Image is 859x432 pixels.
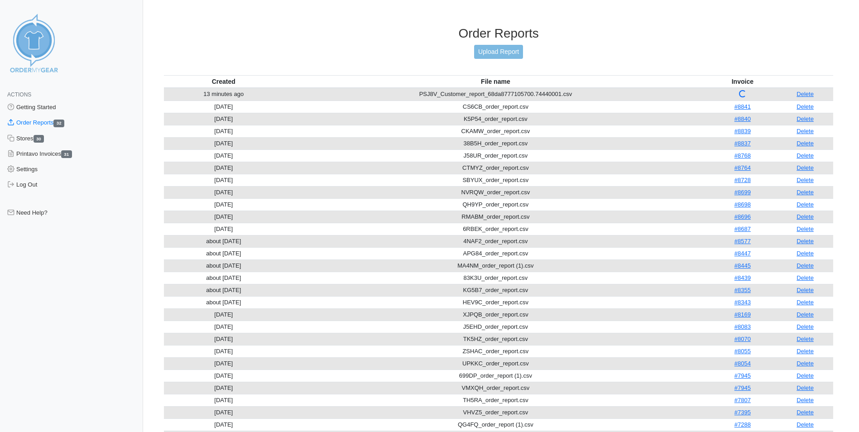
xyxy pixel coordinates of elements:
[283,284,708,296] td: KG5B7_order_report.csv
[164,137,283,149] td: [DATE]
[734,409,751,416] a: #7395
[797,91,814,97] a: Delete
[797,299,814,306] a: Delete
[164,235,283,247] td: about [DATE]
[164,223,283,235] td: [DATE]
[164,394,283,406] td: [DATE]
[734,397,751,403] a: #7807
[797,384,814,391] a: Delete
[797,250,814,257] a: Delete
[797,238,814,245] a: Delete
[283,101,708,113] td: CS6CB_order_report.csv
[734,189,751,196] a: #8699
[734,299,751,306] a: #8343
[164,125,283,137] td: [DATE]
[164,149,283,162] td: [DATE]
[283,247,708,259] td: APG84_order_report.csv
[283,333,708,345] td: TK5HZ_order_report.csv
[164,296,283,308] td: about [DATE]
[283,259,708,272] td: MA4NM_order_report (1).csv
[734,152,751,159] a: #8768
[797,311,814,318] a: Delete
[283,174,708,186] td: SBYUX_order_report.csv
[797,226,814,232] a: Delete
[283,113,708,125] td: K5P54_order_report.csv
[164,198,283,211] td: [DATE]
[734,213,751,220] a: #8696
[797,201,814,208] a: Delete
[283,382,708,394] td: VMXQH_order_report.csv
[283,125,708,137] td: CKAMW_order_report.csv
[283,296,708,308] td: HEV9C_order_report.csv
[164,345,283,357] td: [DATE]
[734,201,751,208] a: #8698
[53,120,64,127] span: 32
[797,140,814,147] a: Delete
[734,128,751,134] a: #8839
[797,213,814,220] a: Delete
[164,101,283,113] td: [DATE]
[797,115,814,122] a: Delete
[164,333,283,345] td: [DATE]
[734,238,751,245] a: #8577
[734,103,751,110] a: #8841
[283,308,708,321] td: XJPQB_order_report.csv
[164,174,283,186] td: [DATE]
[734,360,751,367] a: #8054
[474,45,523,59] a: Upload Report
[164,211,283,223] td: [DATE]
[797,287,814,293] a: Delete
[283,357,708,370] td: UPKKC_order_report.csv
[164,357,283,370] td: [DATE]
[164,308,283,321] td: [DATE]
[734,177,751,183] a: #8728
[797,152,814,159] a: Delete
[283,75,708,88] th: File name
[797,372,814,379] a: Delete
[797,397,814,403] a: Delete
[734,372,751,379] a: #7945
[797,421,814,428] a: Delete
[734,262,751,269] a: #8445
[164,88,283,101] td: 13 minutes ago
[164,75,283,88] th: Created
[283,198,708,211] td: QH9YP_order_report.csv
[734,384,751,391] a: #7945
[797,128,814,134] a: Delete
[734,421,751,428] a: #7288
[797,348,814,355] a: Delete
[283,223,708,235] td: 6RBEK_order_report.csv
[283,211,708,223] td: RMABM_order_report.csv
[283,321,708,333] td: J5EHD_order_report.csv
[283,370,708,382] td: 699DP_order_report (1).csv
[164,113,283,125] td: [DATE]
[734,250,751,257] a: #8447
[797,336,814,342] a: Delete
[283,88,708,101] td: PSJ8V_Customer_report_68da8777105700.74440001.csv
[734,226,751,232] a: #8687
[734,115,751,122] a: #8840
[164,284,283,296] td: about [DATE]
[734,348,751,355] a: #8055
[797,262,814,269] a: Delete
[734,274,751,281] a: #8439
[283,137,708,149] td: 38B5H_order_report.csv
[797,323,814,330] a: Delete
[164,321,283,333] td: [DATE]
[797,103,814,110] a: Delete
[283,186,708,198] td: NVRQW_order_report.csv
[283,272,708,284] td: 83K3U_order_report.csv
[164,406,283,418] td: [DATE]
[797,274,814,281] a: Delete
[283,149,708,162] td: J58UR_order_report.csv
[283,394,708,406] td: TH5RA_order_report.csv
[164,382,283,394] td: [DATE]
[734,164,751,171] a: #8764
[34,135,44,143] span: 30
[164,186,283,198] td: [DATE]
[283,345,708,357] td: ZSHAC_order_report.csv
[61,150,72,158] span: 31
[734,140,751,147] a: #8837
[164,370,283,382] td: [DATE]
[283,235,708,247] td: 4NAF2_order_report.csv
